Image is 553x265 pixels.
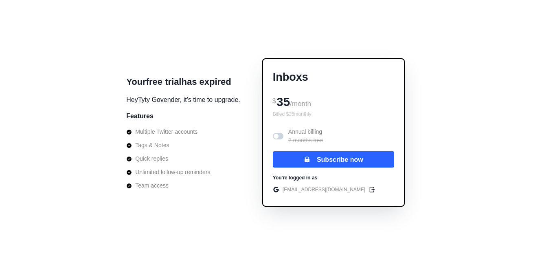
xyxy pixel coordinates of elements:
[273,174,317,181] p: You're logged in as
[283,186,365,193] p: [EMAIL_ADDRESS][DOMAIN_NAME]
[126,155,210,163] li: Quick replies
[126,141,210,150] li: Tags & Notes
[126,75,231,88] p: Your free trial has expired
[126,181,210,190] li: Team access
[288,128,323,145] p: Annual billing
[126,95,240,105] p: Hey Tyty Govender , it's time to upgrade.
[126,168,210,177] li: Unlimited follow-up reminders
[273,151,394,168] button: Subscribe now
[272,97,276,104] span: $
[273,92,394,110] div: 35
[273,110,394,118] p: Billed $ 35 monthly
[126,111,154,121] p: Features
[288,136,323,145] p: 2 months free
[290,100,311,108] span: /month
[367,185,377,194] button: edit
[273,69,394,86] p: Inboxs
[126,128,210,136] li: Multiple Twitter accounts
